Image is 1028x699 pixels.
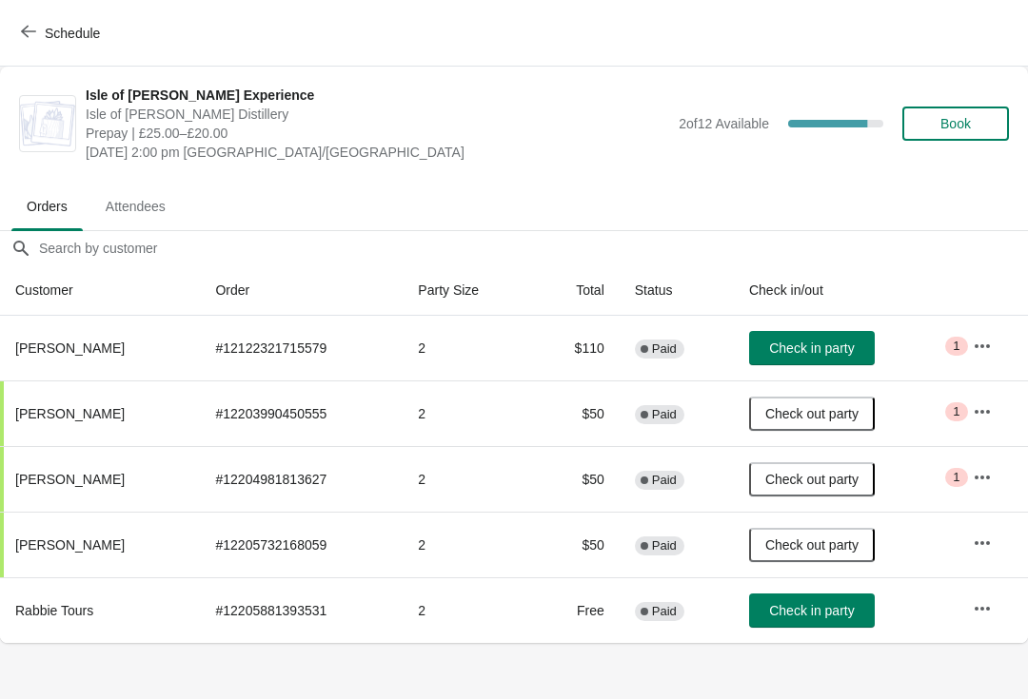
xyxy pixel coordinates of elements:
[403,316,533,380] td: 2
[749,397,875,431] button: Check out party
[620,265,734,316] th: Status
[533,512,619,577] td: $50
[765,537,859,553] span: Check out party
[11,189,83,223] span: Orders
[749,331,875,365] button: Check in party
[200,265,403,316] th: Order
[953,404,959,419] span: 1
[652,538,677,553] span: Paid
[86,86,669,105] span: Isle of [PERSON_NAME] Experience
[902,107,1009,141] button: Book
[652,341,677,357] span: Paid
[940,116,971,131] span: Book
[200,577,403,643] td: # 12205881393531
[15,537,125,553] span: [PERSON_NAME]
[765,472,859,487] span: Check out party
[86,105,669,124] span: Isle of [PERSON_NAME] Distillery
[953,339,959,354] span: 1
[652,407,677,422] span: Paid
[20,101,75,146] img: Isle of Harris Gin Experience
[765,406,859,421] span: Check out party
[533,265,619,316] th: Total
[15,603,93,618] span: Rabbie Tours
[200,380,403,446] td: # 12203990450555
[200,512,403,577] td: # 12205732168059
[86,124,669,143] span: Prepay | £25.00–£20.00
[200,446,403,512] td: # 12204981813627
[734,265,958,316] th: Check in/out
[749,593,875,628] button: Check in party
[15,472,125,487] span: [PERSON_NAME]
[533,577,619,643] td: Free
[15,340,125,356] span: [PERSON_NAME]
[769,340,854,356] span: Check in party
[652,473,677,488] span: Paid
[749,462,875,496] button: Check out party
[769,603,854,618] span: Check in party
[86,143,669,162] span: [DATE] 2:00 pm [GEOGRAPHIC_DATA]/[GEOGRAPHIC_DATA]
[533,380,619,446] td: $50
[403,512,533,577] td: 2
[15,406,125,421] span: [PERSON_NAME]
[749,528,875,562] button: Check out party
[38,231,1028,265] input: Search by customer
[10,16,115,50] button: Schedule
[533,446,619,512] td: $50
[90,189,181,223] span: Attendees
[403,577,533,643] td: 2
[403,265,533,316] th: Party Size
[679,116,769,131] span: 2 of 12 Available
[652,604,677,619] span: Paid
[403,380,533,446] td: 2
[533,316,619,380] td: $110
[403,446,533,512] td: 2
[953,470,959,485] span: 1
[45,26,100,41] span: Schedule
[200,316,403,380] td: # 12122321715579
